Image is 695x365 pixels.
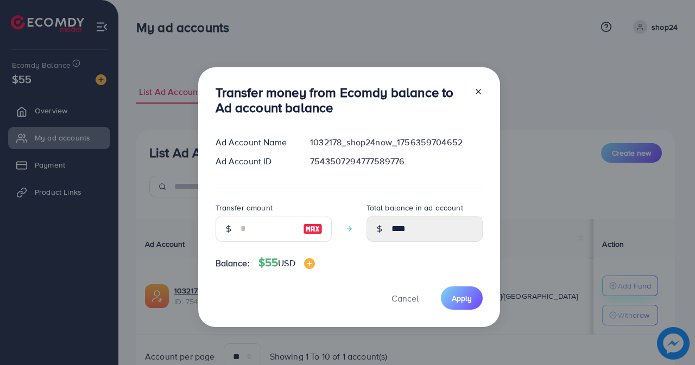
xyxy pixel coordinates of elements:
img: image [304,258,315,269]
button: Cancel [378,286,432,310]
span: Balance: [216,257,250,270]
div: 1032178_shop24now_1756359704652 [301,136,491,149]
button: Apply [441,286,483,310]
label: Total balance in ad account [367,202,463,213]
h4: $55 [258,256,315,270]
h3: Transfer money from Ecomdy balance to Ad account balance [216,85,465,116]
span: Cancel [391,292,419,304]
span: USD [278,257,295,269]
span: Apply [452,293,472,304]
div: Ad Account Name [207,136,302,149]
img: image [303,222,323,235]
label: Transfer amount [216,202,273,213]
div: Ad Account ID [207,155,302,168]
div: 7543507294777589776 [301,155,491,168]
